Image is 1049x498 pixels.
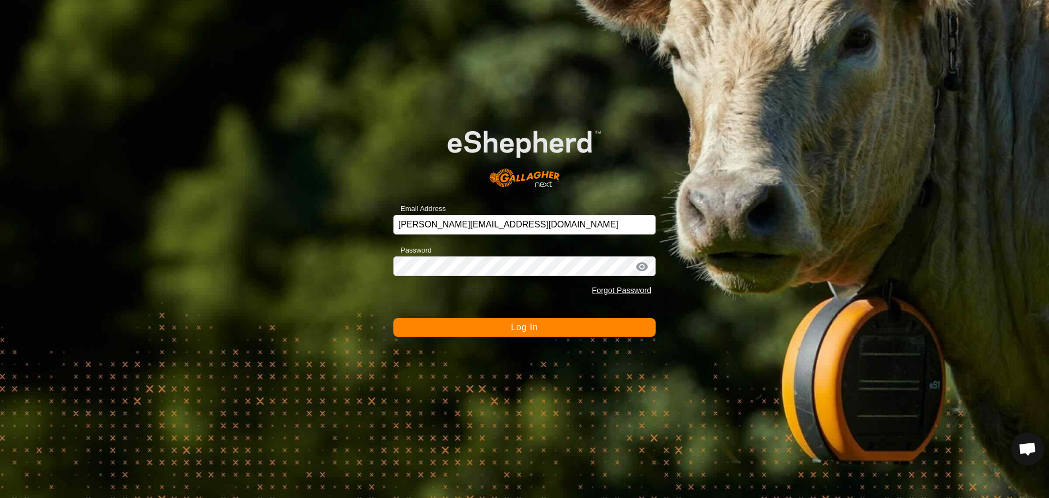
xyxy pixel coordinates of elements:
label: Email Address [393,203,446,214]
img: E-shepherd Logo [420,109,629,198]
a: Forgot Password [592,286,651,295]
span: Log In [511,323,538,332]
button: Log In [393,318,656,337]
a: Open chat [1011,432,1044,465]
label: Password [393,245,432,256]
input: Email Address [393,215,656,235]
